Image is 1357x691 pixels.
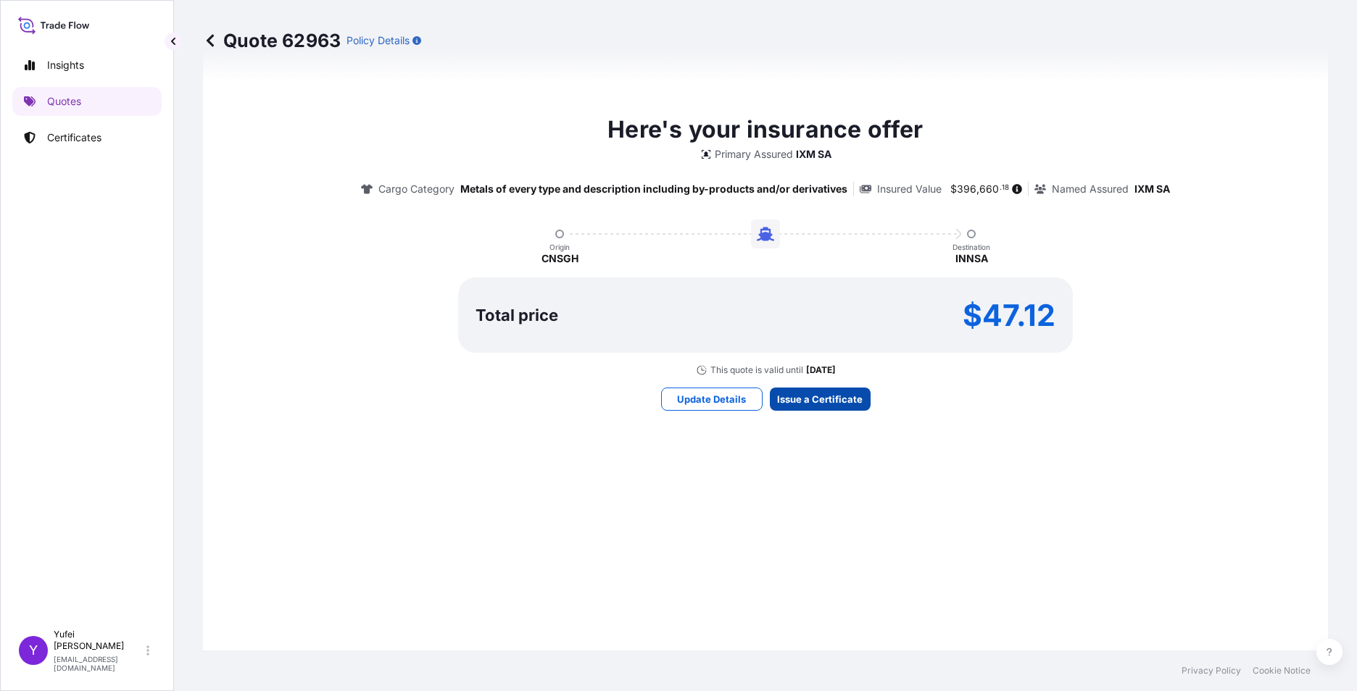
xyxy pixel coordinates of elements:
p: IXM SA [796,147,831,162]
p: Insights [47,58,84,72]
a: Cookie Notice [1253,665,1311,677]
span: . [1000,185,1002,190]
p: Metals of every type and description including by-products and/or derivatives [460,182,847,196]
p: Origin [549,243,570,251]
p: Named Assured [1052,182,1129,196]
span: 18 [1002,185,1009,190]
p: Destination [953,243,990,251]
p: [EMAIL_ADDRESS][DOMAIN_NAME] [54,655,144,672]
button: Update Details [661,388,763,411]
p: Insured Value [877,182,942,196]
a: Certificates [12,123,162,152]
p: Certificates [47,130,101,145]
p: [DATE] [806,364,836,376]
button: Issue a Certificate [770,388,871,411]
p: $47.12 [963,303,1055,327]
span: 396 [957,184,976,194]
a: Privacy Policy [1182,665,1241,677]
p: IXM SA [1134,182,1170,196]
span: , [976,184,979,194]
span: 660 [979,184,999,194]
span: Y [29,643,38,658]
p: Yufei [PERSON_NAME] [54,629,144,652]
p: Quotes [47,94,81,109]
p: Policy Details [346,33,410,48]
p: INNSA [955,251,988,266]
a: Quotes [12,87,162,116]
p: Total price [476,308,558,322]
p: Quote 62963 [203,29,341,52]
p: Issue a Certificate [777,392,863,406]
span: $ [950,184,957,194]
a: Insights [12,51,162,80]
p: CNSGH [541,251,578,266]
p: Update Details [677,392,746,406]
p: Cargo Category [378,182,455,196]
p: This quote is valid until [710,364,803,376]
p: Primary Assured [715,147,793,162]
p: Here's your insurance offer [607,112,923,147]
